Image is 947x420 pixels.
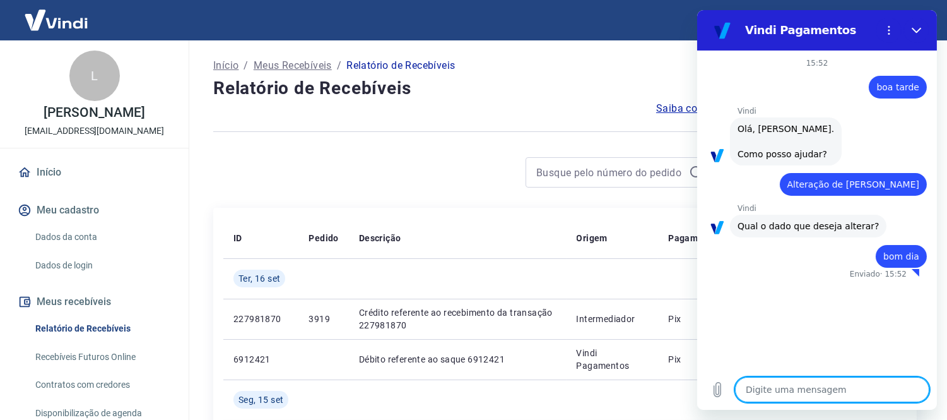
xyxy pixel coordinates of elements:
button: Meus recebíveis [15,288,174,316]
p: Origem [577,232,608,244]
div: L [69,51,120,101]
p: Débito referente ao saque 6912421 [359,353,556,366]
a: Meus Recebíveis [254,58,332,73]
p: Crédito referente ao recebimento da transação 227981870 [359,306,556,332]
a: Contratos com credores [30,372,174,398]
p: Pix [668,313,717,325]
p: ID [233,232,242,244]
p: Pix [668,353,717,366]
p: [EMAIL_ADDRESS][DOMAIN_NAME] [25,124,164,138]
a: Recebíveis Futuros Online [30,344,174,370]
button: Sair [886,9,932,32]
p: 3919 [309,313,338,325]
button: Meu cadastro [15,196,174,224]
span: Seg, 15 set [238,393,283,406]
iframe: Janela de mensagens [697,10,937,410]
a: Saiba como funciona a programação dos recebimentos [656,101,917,116]
input: Busque pelo número do pedido [536,163,684,182]
a: Dados de login [30,253,174,279]
a: Início [15,159,174,186]
a: Dados da conta [30,224,174,250]
p: 227981870 [233,313,288,325]
img: Vindi [15,1,97,39]
p: [PERSON_NAME] [44,106,144,119]
p: 6912421 [233,353,288,366]
a: Relatório de Recebíveis [30,316,174,342]
p: Vindi Pagamentos [577,347,649,372]
p: / [244,58,248,73]
p: Pedido [309,232,338,244]
p: Descrição [359,232,401,244]
p: Relatório de Recebíveis [346,58,455,73]
p: Pagamento [668,232,717,244]
h4: Relatório de Recebíveis [213,76,917,101]
a: Início [213,58,238,73]
span: Ter, 16 set [238,272,280,285]
p: / [337,58,341,73]
p: Intermediador [577,313,649,325]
